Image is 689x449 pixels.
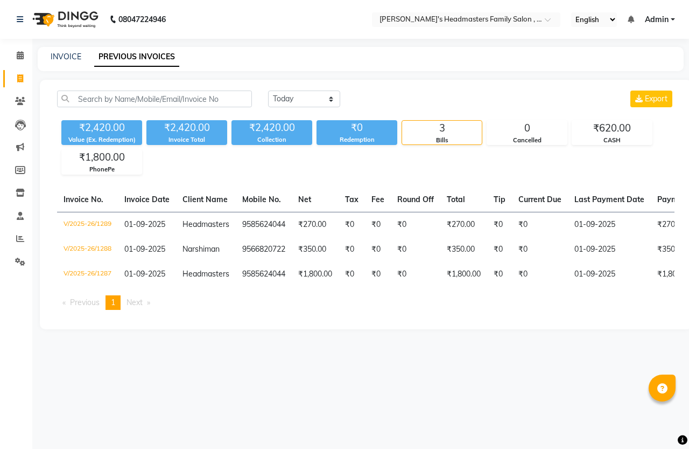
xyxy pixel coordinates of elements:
td: ₹350.00 [292,237,339,262]
nav: Pagination [57,295,674,310]
span: Narshiman [182,244,220,254]
span: Headmasters [182,219,229,229]
td: ₹0 [487,212,512,237]
td: V/2025-26/1288 [57,237,118,262]
td: 01-09-2025 [568,262,651,287]
td: ₹0 [339,212,365,237]
td: ₹0 [487,262,512,287]
span: Client Name [182,195,228,204]
td: ₹270.00 [292,212,339,237]
span: 01-09-2025 [124,269,165,279]
div: ₹2,420.00 [61,120,142,135]
div: ₹1,800.00 [62,150,142,165]
a: INVOICE [51,52,81,61]
td: ₹1,800.00 [292,262,339,287]
b: 08047224946 [118,4,166,34]
div: Value (Ex. Redemption) [61,135,142,144]
span: Invoice Date [124,195,170,204]
span: Export [645,94,667,103]
span: Tax [345,195,358,204]
span: 01-09-2025 [124,219,165,229]
span: Tip [494,195,505,204]
input: Search by Name/Mobile/Email/Invoice No [57,91,252,107]
iframe: chat widget [644,406,678,438]
div: Redemption [317,135,397,144]
span: Admin [645,14,669,25]
div: Collection [231,135,312,144]
span: Round Off [397,195,434,204]
span: 01-09-2025 [124,244,165,254]
span: Current Due [518,195,561,204]
span: Last Payment Date [574,195,644,204]
span: Headmasters [182,269,229,279]
div: 0 [487,121,567,136]
td: ₹0 [365,237,391,262]
span: Previous [70,298,100,307]
div: Invoice Total [146,135,227,144]
td: ₹0 [512,237,568,262]
td: 9585624044 [236,262,292,287]
td: ₹0 [487,237,512,262]
div: ₹2,420.00 [146,120,227,135]
td: 9585624044 [236,212,292,237]
div: ₹620.00 [572,121,652,136]
a: PREVIOUS INVOICES [94,47,179,67]
span: Next [126,298,143,307]
div: Bills [402,136,482,145]
td: ₹0 [365,212,391,237]
div: PhonePe [62,165,142,174]
button: Export [630,91,672,107]
span: 1 [111,298,115,307]
td: ₹270.00 [440,212,487,237]
span: Mobile No. [242,195,281,204]
div: CASH [572,136,652,145]
span: Invoice No. [64,195,103,204]
div: 3 [402,121,482,136]
div: Cancelled [487,136,567,145]
td: 01-09-2025 [568,212,651,237]
td: ₹0 [512,212,568,237]
td: V/2025-26/1287 [57,262,118,287]
span: Fee [371,195,384,204]
td: ₹0 [365,262,391,287]
td: ₹350.00 [440,237,487,262]
td: ₹0 [391,212,440,237]
div: ₹2,420.00 [231,120,312,135]
td: ₹0 [512,262,568,287]
td: V/2025-26/1289 [57,212,118,237]
span: Net [298,195,311,204]
td: ₹0 [391,262,440,287]
td: 9566820722 [236,237,292,262]
td: ₹0 [339,262,365,287]
span: Total [447,195,465,204]
img: logo [27,4,101,34]
td: ₹0 [391,237,440,262]
td: ₹0 [339,237,365,262]
td: ₹1,800.00 [440,262,487,287]
td: 01-09-2025 [568,237,651,262]
div: ₹0 [317,120,397,135]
